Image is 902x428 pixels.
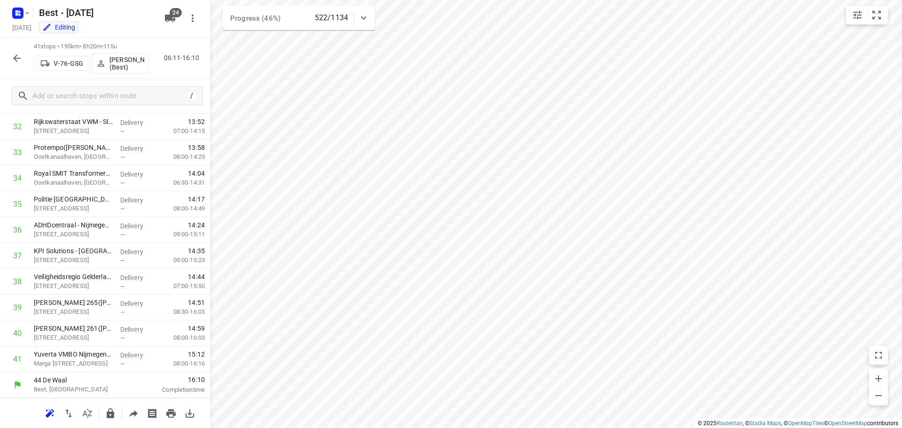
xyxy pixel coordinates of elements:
[120,273,155,282] p: Delivery
[34,169,113,178] p: Royal SMIT Transformers B.V. - Nijmegen - Energieweg nr.16(Jorden Verhaaf)
[120,205,125,212] span: —
[13,251,22,260] div: 37
[34,178,113,187] p: Oostkanaalhaven, Nijmegen
[158,152,205,162] p: 08:00-14:25
[158,178,205,187] p: 06:30-14:31
[188,117,205,126] span: 13:52
[223,6,375,30] div: Progress (46%)522/1134
[92,53,148,74] button: [PERSON_NAME] (Best)
[101,43,103,50] span: •
[170,8,182,17] span: 24
[187,91,197,101] div: /
[34,307,113,317] p: Sint Annastraat 265, Nijmegen
[34,333,113,342] p: Sint Annastraat 261, Nijmegen
[188,220,205,230] span: 14:24
[120,309,125,316] span: —
[34,126,113,136] p: Oostkanaaldijk 380, Nijmegen
[828,420,867,427] a: OpenStreetMap
[143,408,162,417] span: Print shipping labels
[120,179,125,187] span: —
[120,257,125,264] span: —
[120,231,125,238] span: —
[120,350,155,360] p: Delivery
[188,324,205,333] span: 14:59
[158,359,205,368] p: 08:00-16:16
[188,298,205,307] span: 14:51
[120,283,125,290] span: —
[34,385,132,394] p: Best, [GEOGRAPHIC_DATA]
[120,335,125,342] span: —
[34,298,113,307] p: Douglas - Pand 265(L Keijzer)
[120,325,155,334] p: Delivery
[158,256,205,265] p: 09:00-15:23
[120,128,125,135] span: —
[13,355,22,364] div: 41
[120,360,125,367] span: —
[143,385,205,395] p: Completion time
[34,143,113,152] p: Protempo([PERSON_NAME])
[188,272,205,281] span: 14:44
[13,226,22,234] div: 36
[158,307,205,317] p: 08:30-16:03
[34,152,113,162] p: Oostkanaalhaven, Nijmegen
[13,174,22,183] div: 34
[188,195,205,204] span: 14:17
[34,220,113,230] p: ADHDcentraal - Nijmegen(Dick op 't Hoog)
[120,195,155,205] p: Delivery
[13,303,22,312] div: 39
[13,148,22,157] div: 33
[749,420,781,427] a: Stadia Maps
[188,143,205,152] span: 13:58
[124,408,143,417] span: Share route
[161,9,179,28] button: 24
[180,408,199,417] span: Download route
[34,117,113,126] p: Rijkswaterstaat VWM - Sluis Weurt/ Heumen(Arthur Zijlstra)
[13,122,22,131] div: 32
[78,408,97,417] span: Sort by time window
[34,324,113,333] p: Douglas - Pand 261(L Keijzer)
[34,230,113,239] p: Keizer Karelplein 32G, Nijmegen
[848,6,867,24] button: Map settings
[164,53,203,63] p: 06:11-16:10
[34,256,113,265] p: [STREET_ADDRESS]
[40,408,59,417] span: Reoptimize route
[158,204,205,213] p: 08:00-14:49
[188,169,205,178] span: 14:04
[162,408,180,417] span: Print route
[13,277,22,286] div: 38
[188,246,205,256] span: 14:35
[34,56,90,71] button: V-76-GSG
[34,272,113,281] p: Veiligheidsregio Gelderland-Zuid - Ambulancepost Nijmegen(Herbert Schachtschabel - Teamleider)
[34,350,113,359] p: Yuverta VMBO Nijmegen(Gijs Teunissen)
[158,281,205,291] p: 07:00-15:50
[120,221,155,231] p: Delivery
[34,204,113,213] p: Stieltjesstraat 1, Nijmegen
[120,144,155,153] p: Delivery
[8,22,35,33] h5: Project date
[143,375,205,384] span: 16:10
[183,9,202,28] button: More
[315,12,348,23] p: 522/1134
[188,350,205,359] span: 15:12
[34,195,113,204] p: Politie Nijmegen-noord(Jeroen Schwarte)
[13,329,22,338] div: 40
[698,420,898,427] li: © 2025 , © , © © contributors
[716,420,743,427] a: Routetitan
[13,200,22,209] div: 35
[846,6,888,24] div: small contained button group
[34,42,148,51] p: 41 stops • 195km • 8h20m
[34,359,113,368] p: Marga Klompélaan 37, Nijmegen
[34,281,113,291] p: Professor Bellefroidstraat 11, Nijmegen
[32,89,187,103] input: Add or search stops within route
[158,230,205,239] p: 09:00-15:11
[103,43,117,50] span: 115u
[34,246,113,256] p: KPI Solutions - Nijmegen(Lois Peters)
[54,60,83,67] p: V-76-GSG
[120,154,125,161] span: —
[35,5,157,20] h5: Rename
[34,375,132,385] p: 44 De Waal
[158,126,205,136] p: 07:00-14:15
[101,404,120,423] button: Lock route
[120,299,155,308] p: Delivery
[158,333,205,342] p: 08:00-16:03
